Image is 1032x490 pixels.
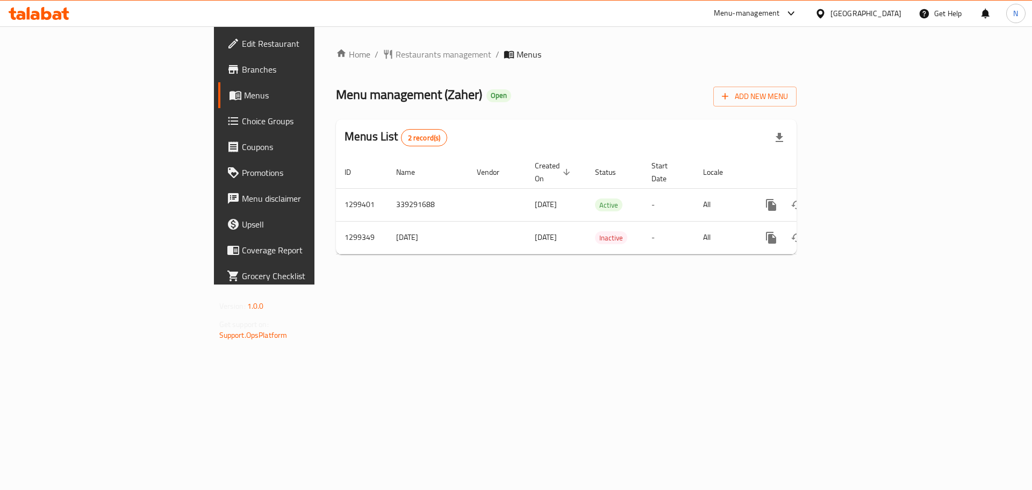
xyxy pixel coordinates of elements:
[401,129,448,146] div: Total records count
[396,166,429,179] span: Name
[345,129,447,146] h2: Menus List
[595,198,622,211] div: Active
[388,188,468,221] td: 339291688
[535,230,557,244] span: [DATE]
[643,221,694,254] td: -
[643,188,694,221] td: -
[247,299,264,313] span: 1.0.0
[713,87,797,106] button: Add New Menu
[242,37,378,50] span: Edit Restaurant
[218,56,386,82] a: Branches
[218,134,386,160] a: Coupons
[595,232,627,244] span: Inactive
[219,317,269,331] span: Get support on:
[758,192,784,218] button: more
[336,48,797,61] nav: breadcrumb
[714,7,780,20] div: Menu-management
[496,48,499,61] li: /
[766,125,792,151] div: Export file
[758,225,784,251] button: more
[219,299,246,313] span: Version:
[486,91,511,100] span: Open
[535,197,557,211] span: [DATE]
[750,156,870,189] th: Actions
[218,82,386,108] a: Menus
[218,160,386,186] a: Promotions
[218,211,386,237] a: Upsell
[336,82,482,106] span: Menu management ( Zaher )
[242,244,378,257] span: Coverage Report
[402,133,447,143] span: 2 record(s)
[784,225,810,251] button: Change Status
[784,192,810,218] button: Change Status
[535,159,574,185] span: Created On
[218,186,386,211] a: Menu disclaimer
[388,221,468,254] td: [DATE]
[722,90,788,103] span: Add New Menu
[242,140,378,153] span: Coupons
[517,48,541,61] span: Menus
[242,218,378,231] span: Upsell
[396,48,491,61] span: Restaurants management
[595,231,627,244] div: Inactive
[219,328,288,342] a: Support.OpsPlatform
[218,237,386,263] a: Coverage Report
[242,269,378,282] span: Grocery Checklist
[694,188,750,221] td: All
[595,166,630,179] span: Status
[218,108,386,134] a: Choice Groups
[242,63,378,76] span: Branches
[651,159,682,185] span: Start Date
[345,166,365,179] span: ID
[242,192,378,205] span: Menu disclaimer
[694,221,750,254] td: All
[1013,8,1018,19] span: N
[477,166,513,179] span: Vendor
[703,166,737,179] span: Locale
[218,31,386,56] a: Edit Restaurant
[830,8,901,19] div: [GEOGRAPHIC_DATA]
[218,263,386,289] a: Grocery Checklist
[244,89,378,102] span: Menus
[242,115,378,127] span: Choice Groups
[336,156,870,254] table: enhanced table
[486,89,511,102] div: Open
[242,166,378,179] span: Promotions
[595,199,622,211] span: Active
[383,48,491,61] a: Restaurants management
